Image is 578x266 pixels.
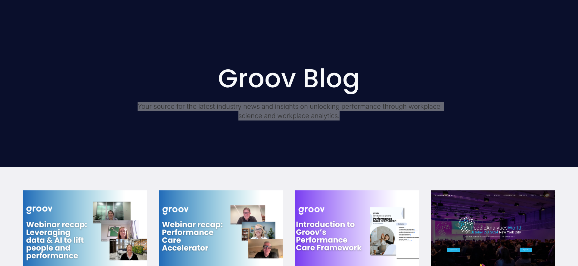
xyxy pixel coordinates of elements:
h1: Groov Blog [132,66,446,92]
p: Your source for the latest industry news and insights on unlocking performance through workplace ... [132,102,446,120]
